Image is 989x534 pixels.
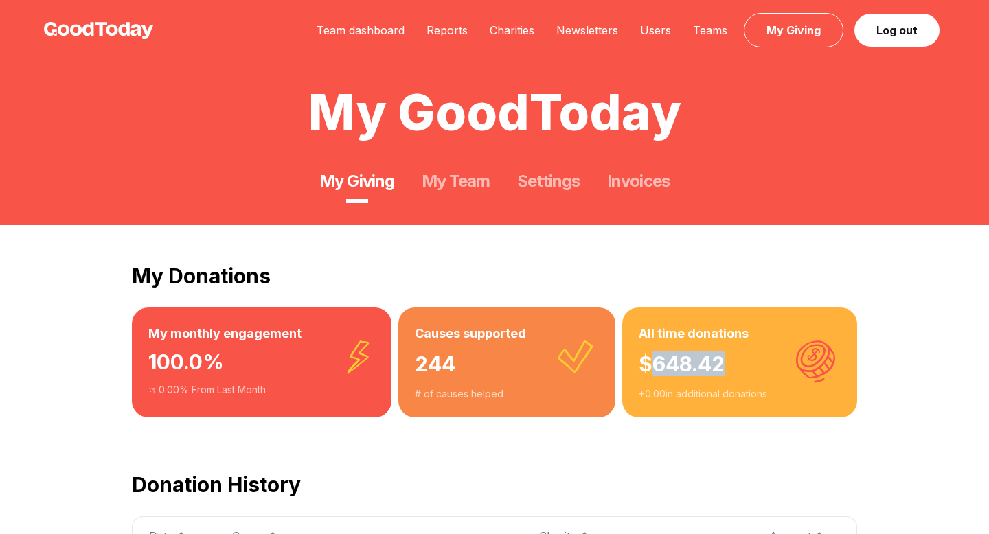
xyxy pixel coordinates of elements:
div: + 0.00 in additional donations [639,387,841,401]
a: Charities [479,23,545,37]
h2: Donation History [132,472,857,497]
div: 244 [415,343,600,387]
div: 100.0 % [148,343,375,383]
h3: Causes supported [415,324,600,343]
div: $ 648.42 [639,343,841,387]
a: Team dashboard [306,23,416,37]
h3: All time donations [639,324,841,343]
img: GoodToday [44,22,154,39]
a: Log out [854,14,940,47]
div: # of causes helped [415,387,600,401]
a: Teams [682,23,738,37]
a: Newsletters [545,23,629,37]
a: Invoices [607,170,669,192]
a: My Giving [744,13,843,47]
a: My Giving [319,170,394,192]
a: Users [629,23,682,37]
h3: My monthly engagement [148,324,375,343]
a: My Team [422,170,490,192]
a: Settings [517,170,580,192]
div: 0.00 % From Last Month [148,383,375,397]
h2: My Donations [132,264,857,288]
a: Reports [416,23,479,37]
